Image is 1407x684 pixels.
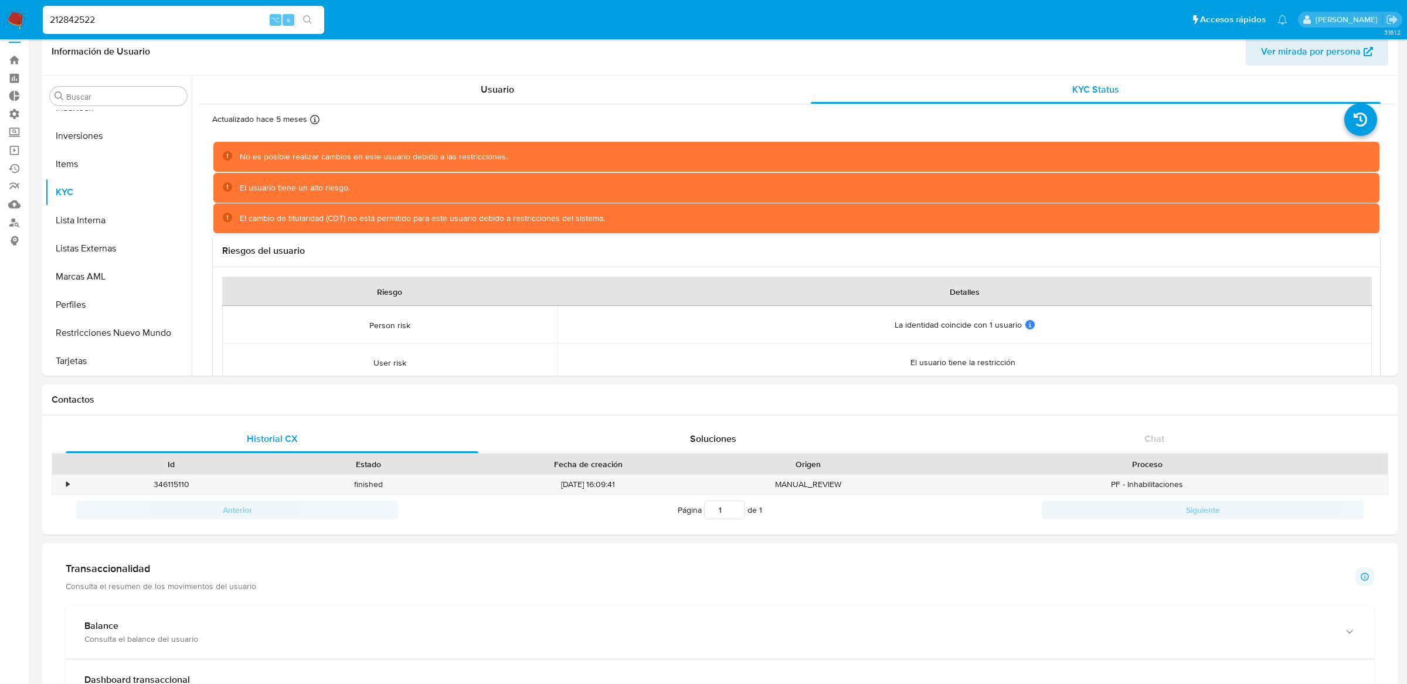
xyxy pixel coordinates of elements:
[906,475,1388,494] div: PF - Inhabilitaciones
[73,475,270,494] div: 346115110
[45,291,192,319] button: Perfiles
[295,12,320,28] button: search-icon
[52,394,1388,406] h1: Contactos
[45,122,192,150] button: Inversiones
[81,458,261,470] div: Id
[481,83,514,96] span: Usuario
[43,12,324,28] input: Buscar usuario o caso...
[45,319,192,347] button: Restricciones Nuevo Mundo
[66,91,182,102] input: Buscar
[287,14,290,25] span: s
[690,432,736,445] span: Soluciones
[247,432,298,445] span: Historial CX
[709,475,906,494] div: MANUAL_REVIEW
[76,501,398,519] button: Anterior
[759,504,762,516] span: 1
[1144,432,1164,445] span: Chat
[1386,13,1398,26] a: Salir
[45,347,192,375] button: Tarjetas
[45,178,192,206] button: KYC
[915,458,1379,470] div: Proceso
[45,234,192,263] button: Listas Externas
[278,458,458,470] div: Estado
[45,150,192,178] button: Items
[212,114,307,125] p: Actualizado hace 5 meses
[270,475,467,494] div: finished
[271,14,280,25] span: ⌥
[1384,28,1401,37] span: 3.161.2
[1072,83,1119,96] span: KYC Status
[66,479,69,490] div: •
[1277,15,1287,25] a: Notificaciones
[55,91,64,101] button: Buscar
[1316,14,1382,25] p: eric.malcangi@mercadolibre.com
[718,458,898,470] div: Origen
[45,263,192,291] button: Marcas AML
[1246,38,1388,66] button: Ver mirada por persona
[678,501,762,519] span: Página de
[467,475,709,494] div: [DATE] 16:09:41
[1042,501,1364,519] button: Siguiente
[1261,38,1361,66] span: Ver mirada por persona
[52,46,150,57] h1: Información de Usuario
[45,206,192,234] button: Lista Interna
[1200,13,1266,26] span: Accesos rápidos
[475,458,701,470] div: Fecha de creación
